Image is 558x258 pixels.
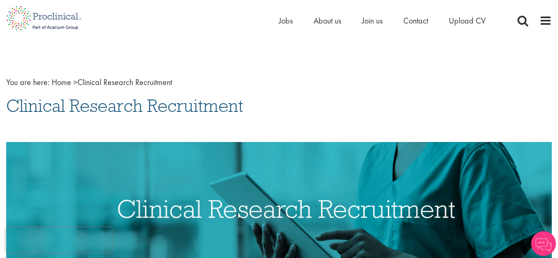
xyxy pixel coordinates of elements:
[6,227,112,252] iframe: reCAPTCHA
[73,77,77,88] span: >
[279,15,293,26] a: Jobs
[362,15,383,26] a: Join us
[403,15,428,26] a: Contact
[6,77,50,88] span: You are here:
[52,77,71,88] a: breadcrumb link to Home
[531,231,556,256] img: Chatbot
[6,95,243,117] span: Clinical Research Recruitment
[314,15,341,26] a: About us
[52,77,172,88] span: Clinical Research Recruitment
[449,15,486,26] a: Upload CV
